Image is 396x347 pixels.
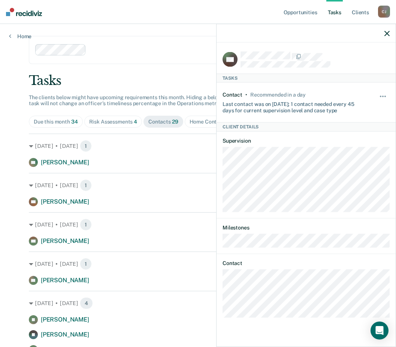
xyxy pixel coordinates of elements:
div: [DATE] • [DATE] [29,140,367,152]
div: Due this month [34,119,78,125]
div: Tasks [217,73,396,82]
dt: Milestones [223,225,390,231]
span: [PERSON_NAME] [41,237,89,244]
span: 1 [80,179,92,191]
dt: Contact [223,260,390,267]
dt: Supervision [223,137,390,144]
img: Recidiviz [6,8,42,16]
div: Tasks [29,73,367,88]
div: Contacts [148,119,178,125]
span: [PERSON_NAME] [41,159,89,166]
span: 4 [80,297,93,309]
div: Home Contacts [190,119,232,125]
div: Recommended in a day [250,92,306,98]
span: [PERSON_NAME] [41,277,89,284]
span: 1 [80,258,92,270]
span: 1 [80,140,92,152]
span: The clients below might have upcoming requirements this month. Hiding a below task will not chang... [29,94,225,107]
div: Contact [223,92,242,98]
a: Home [9,33,31,40]
span: 34 [71,119,78,125]
span: [PERSON_NAME] [41,198,89,205]
div: [DATE] • [DATE] [29,179,367,191]
span: 1 [80,219,92,231]
span: 29 [172,119,178,125]
div: [DATE] • [DATE] [29,297,367,309]
span: [PERSON_NAME] [41,316,89,323]
div: Open Intercom Messenger [371,322,389,340]
div: C J [378,6,390,18]
div: [DATE] • [DATE] [29,258,367,270]
div: • [245,92,247,98]
div: Last contact was on [DATE]; 1 contact needed every 45 days for current supervision level and case... [223,98,362,113]
span: 4 [134,119,137,125]
span: [PERSON_NAME] [41,331,89,338]
div: Client Details [217,122,396,131]
div: Risk Assessments [89,119,137,125]
div: [DATE] • [DATE] [29,219,367,231]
